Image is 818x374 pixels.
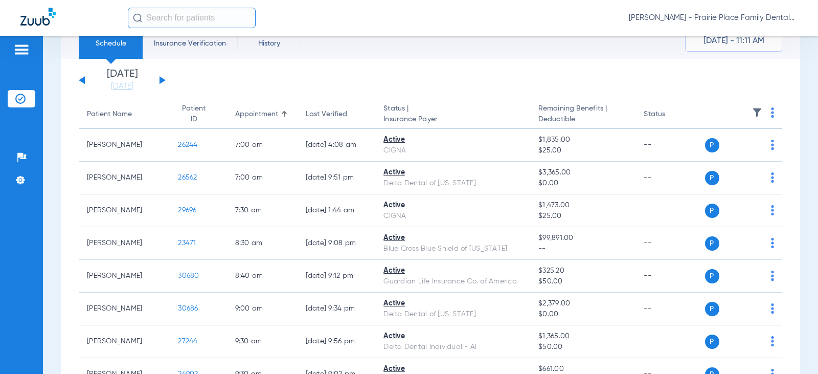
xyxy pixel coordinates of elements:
[298,325,376,358] td: [DATE] 9:56 PM
[705,138,719,152] span: P
[178,239,196,247] span: 23471
[383,200,522,211] div: Active
[235,109,289,120] div: Appointment
[771,303,774,314] img: group-dot-blue.svg
[298,162,376,194] td: [DATE] 9:51 PM
[178,103,218,125] div: Patient ID
[635,162,705,194] td: --
[771,205,774,215] img: group-dot-blue.svg
[87,109,162,120] div: Patient Name
[538,145,627,156] span: $25.00
[538,167,627,178] span: $3,365.00
[383,178,522,189] div: Delta Dental of [US_STATE]
[86,38,135,49] span: Schedule
[538,276,627,287] span: $50.00
[771,172,774,183] img: group-dot-blue.svg
[178,338,197,345] span: 27244
[705,269,719,283] span: P
[227,325,298,358] td: 9:30 AM
[530,100,635,129] th: Remaining Benefits |
[92,69,153,92] li: [DATE]
[383,266,522,276] div: Active
[538,244,627,254] span: --
[79,293,170,325] td: [PERSON_NAME]
[383,298,522,309] div: Active
[538,178,627,189] span: $0.00
[79,129,170,162] td: [PERSON_NAME]
[178,174,197,181] span: 26562
[383,331,522,342] div: Active
[771,271,774,281] img: group-dot-blue.svg
[635,227,705,260] td: --
[771,140,774,150] img: group-dot-blue.svg
[227,260,298,293] td: 8:40 AM
[635,293,705,325] td: --
[87,109,132,120] div: Patient Name
[538,135,627,145] span: $1,835.00
[538,298,627,309] span: $2,379.00
[635,100,705,129] th: Status
[538,114,627,125] span: Deductible
[178,141,197,148] span: 26244
[383,211,522,222] div: CIGNA
[383,276,522,287] div: Guardian Life Insurance Co. of America
[79,325,170,358] td: [PERSON_NAME]
[79,227,170,260] td: [PERSON_NAME]
[178,207,196,214] span: 29696
[538,342,627,353] span: $50.00
[178,103,209,125] div: Patient ID
[298,227,376,260] td: [DATE] 9:08 PM
[635,260,705,293] td: --
[128,8,256,28] input: Search for patients
[227,129,298,162] td: 7:00 AM
[235,109,278,120] div: Appointment
[383,135,522,145] div: Active
[383,309,522,320] div: Delta Dental of [US_STATE]
[298,260,376,293] td: [DATE] 9:12 PM
[771,238,774,248] img: group-dot-blue.svg
[771,336,774,346] img: group-dot-blue.svg
[538,233,627,244] span: $99,891.00
[629,13,798,23] span: [PERSON_NAME] - Prairie Place Family Dental
[383,145,522,156] div: CIGNA
[298,129,376,162] td: [DATE] 4:08 AM
[178,272,199,279] span: 30680
[705,236,719,251] span: P
[538,331,627,342] span: $1,365.00
[227,227,298,260] td: 8:30 AM
[227,293,298,325] td: 9:00 AM
[306,109,368,120] div: Last Verified
[178,305,198,312] span: 30686
[705,335,719,349] span: P
[771,107,774,118] img: group-dot-blue.svg
[538,200,627,211] span: $1,473.00
[245,38,293,49] span: History
[538,266,627,276] span: $325.20
[150,38,230,49] span: Insurance Verification
[92,81,153,92] a: [DATE]
[538,211,627,222] span: $25.00
[79,260,170,293] td: [PERSON_NAME]
[635,194,705,227] td: --
[227,194,298,227] td: 7:30 AM
[79,194,170,227] td: [PERSON_NAME]
[20,8,56,26] img: Zuub Logo
[13,43,30,56] img: hamburger-icon
[383,244,522,254] div: Blue Cross Blue Shield of [US_STATE]
[635,325,705,358] td: --
[538,309,627,320] span: $0.00
[383,233,522,244] div: Active
[298,293,376,325] td: [DATE] 9:34 PM
[306,109,347,120] div: Last Verified
[298,194,376,227] td: [DATE] 1:44 AM
[383,167,522,178] div: Active
[752,107,762,118] img: filter.svg
[227,162,298,194] td: 7:00 AM
[383,114,522,125] span: Insurance Payer
[705,171,719,185] span: P
[705,302,719,316] span: P
[133,13,142,23] img: Search Icon
[375,100,530,129] th: Status |
[383,342,522,353] div: Delta Dental Individual - AI
[703,36,764,46] span: [DATE] - 11:11 AM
